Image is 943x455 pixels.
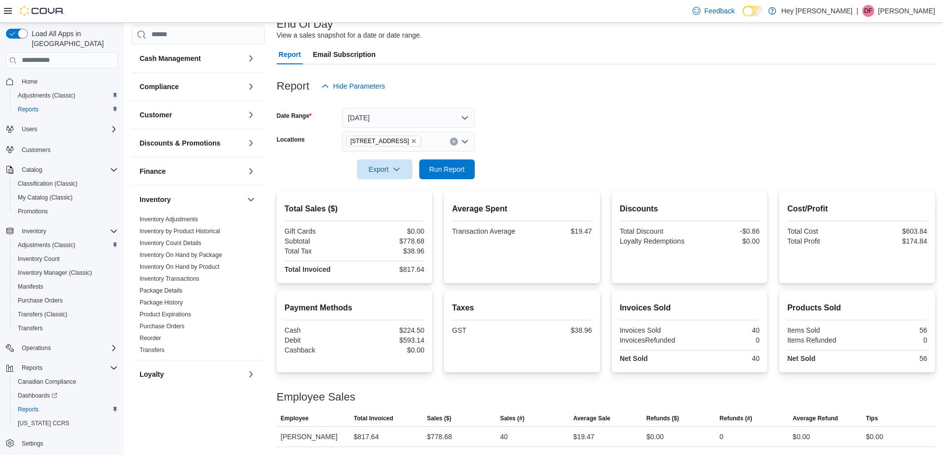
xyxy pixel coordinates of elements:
span: Product Expirations [140,310,191,318]
a: Inventory On Hand by Product [140,263,219,270]
h2: Products Sold [787,302,927,314]
div: $0.00 [356,346,424,354]
button: Classification (Classic) [10,177,122,191]
h3: Discounts & Promotions [140,138,220,148]
div: 40 [500,431,508,443]
button: Users [2,122,122,136]
div: Subtotal [285,237,352,245]
a: Dashboards [14,390,61,402]
div: $224.50 [356,326,424,334]
div: 40 [692,326,759,334]
span: Classification (Classic) [18,180,78,188]
span: Purchase Orders [14,295,118,306]
button: Remove 10311 103 Avenue NW from selection in this group [411,138,417,144]
span: Email Subscription [313,45,376,64]
a: Home [18,76,42,88]
span: Employee [281,414,309,422]
button: Transfers [10,321,122,335]
button: Reports [10,102,122,116]
span: Inventory On Hand by Package [140,251,222,259]
div: $817.64 [356,265,424,273]
span: Inventory Transactions [140,275,199,283]
span: Reports [18,105,39,113]
a: Transfers [14,322,47,334]
h3: Inventory [140,195,171,204]
button: Users [18,123,41,135]
p: Hey [PERSON_NAME] [781,5,852,17]
a: Inventory Count [14,253,64,265]
div: $0.00 [646,431,664,443]
button: Promotions [10,204,122,218]
a: Package History [140,299,183,306]
h3: Finance [140,166,166,176]
h3: Cash Management [140,53,201,63]
div: Debit [285,336,352,344]
a: Inventory Manager (Classic) [14,267,96,279]
span: Refunds ($) [646,414,679,422]
span: Adjustments (Classic) [18,241,75,249]
button: Canadian Compliance [10,375,122,389]
span: Run Report [429,164,465,174]
div: Dawna Fuller [862,5,874,17]
button: Compliance [245,81,257,93]
button: Reports [10,403,122,416]
button: Hide Parameters [317,76,389,96]
div: Gift Cards [285,227,352,235]
span: Customers [22,146,50,154]
img: Cova [20,6,64,16]
a: Purchase Orders [140,323,185,330]
a: Inventory On Hand by Package [140,252,222,258]
p: | [856,5,858,17]
button: Cash Management [140,53,243,63]
span: Reorder [140,334,161,342]
a: Transfers (Classic) [14,308,71,320]
h2: Average Spent [452,203,592,215]
button: Catalog [2,163,122,177]
span: Canadian Compliance [18,378,76,386]
button: Manifests [10,280,122,294]
div: Items Refunded [787,336,855,344]
span: Washington CCRS [14,417,118,429]
strong: Net Sold [620,354,648,362]
div: $0.00 [866,431,883,443]
button: [DATE] [342,108,475,128]
div: $0.00 [356,227,424,235]
span: Inventory Count Details [140,239,201,247]
h3: Report [277,80,309,92]
button: Inventory [18,225,50,237]
h2: Discounts [620,203,760,215]
div: 0 [859,336,927,344]
a: Adjustments (Classic) [14,90,79,101]
button: Adjustments (Classic) [10,89,122,102]
span: Transfers [140,346,164,354]
span: Customers [18,143,118,155]
div: $38.96 [524,326,592,334]
span: [US_STATE] CCRS [18,419,69,427]
button: Discounts & Promotions [245,137,257,149]
button: Cash Management [245,52,257,64]
a: Settings [18,438,47,450]
span: Manifests [18,283,43,291]
span: Home [18,75,118,88]
span: Tips [866,414,878,422]
h2: Invoices Sold [620,302,760,314]
div: InvoicesRefunded [620,336,688,344]
h2: Total Sales ($) [285,203,425,215]
span: Promotions [14,205,118,217]
div: $19.47 [573,431,595,443]
span: Catalog [22,166,42,174]
h2: Taxes [452,302,592,314]
div: Total Profit [787,237,855,245]
strong: Total Invoiced [285,265,331,273]
span: Reports [18,405,39,413]
button: Open list of options [461,138,469,146]
button: Transfers (Classic) [10,307,122,321]
div: View a sales snapshot for a date or date range. [277,30,422,41]
div: $19.47 [524,227,592,235]
div: $0.00 [793,431,810,443]
a: My Catalog (Classic) [14,192,77,203]
button: Reports [2,361,122,375]
span: Export [363,159,406,179]
label: Date Range [277,112,312,120]
span: Sales (#) [500,414,524,422]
